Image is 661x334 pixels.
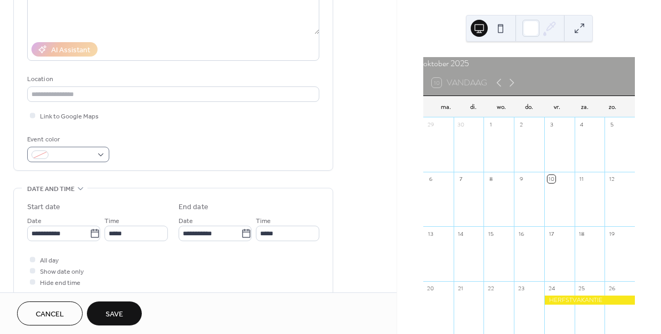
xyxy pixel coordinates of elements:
[457,229,465,237] div: 14
[487,121,495,129] div: 1
[543,96,571,117] div: vr.
[457,284,465,292] div: 21
[432,96,460,117] div: ma.
[40,266,84,277] span: Show date only
[578,284,586,292] div: 25
[547,121,555,129] div: 3
[487,229,495,237] div: 15
[487,284,495,292] div: 22
[27,216,42,227] span: Date
[40,111,99,122] span: Link to Google Maps
[256,216,271,227] span: Time
[426,229,434,237] div: 13
[87,301,142,325] button: Save
[578,229,586,237] div: 18
[36,309,64,320] span: Cancel
[426,284,434,292] div: 20
[27,202,60,213] div: Start date
[40,277,80,289] span: Hide end time
[517,229,525,237] div: 16
[547,284,555,292] div: 24
[608,121,616,129] div: 5
[571,96,599,117] div: za.
[608,175,616,183] div: 12
[608,229,616,237] div: 19
[17,301,83,325] button: Cancel
[179,202,208,213] div: End date
[426,175,434,183] div: 6
[487,96,515,117] div: wo.
[460,96,487,117] div: di.
[27,134,107,145] div: Event color
[423,57,635,70] div: oktober 2025
[517,175,525,183] div: 9
[487,175,495,183] div: 8
[578,121,586,129] div: 4
[608,284,616,292] div: 26
[426,121,434,129] div: 29
[457,121,465,129] div: 30
[457,175,465,183] div: 7
[179,216,193,227] span: Date
[40,255,59,266] span: All day
[27,184,75,195] span: Date and time
[547,229,555,237] div: 17
[104,216,119,227] span: Time
[544,296,635,305] div: HERFSTVAKANTIE
[547,175,555,183] div: 10
[517,121,525,129] div: 2
[578,175,586,183] div: 11
[27,74,317,85] div: Location
[599,96,626,117] div: zo.
[106,309,123,320] span: Save
[515,96,543,117] div: do.
[517,284,525,292] div: 23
